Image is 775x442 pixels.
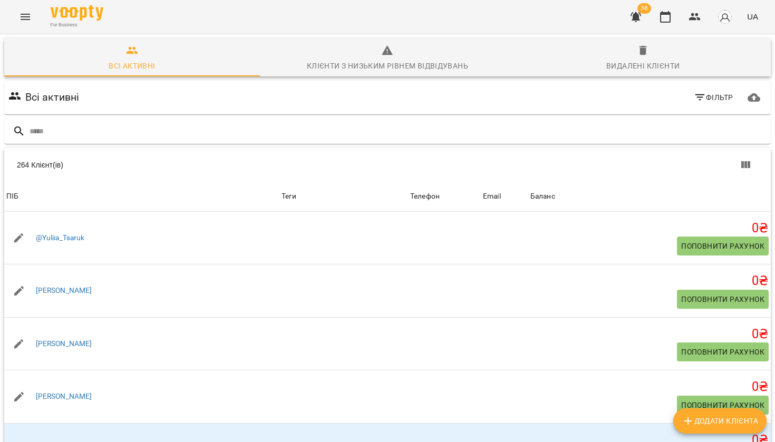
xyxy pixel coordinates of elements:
span: Поповнити рахунок [681,293,764,306]
button: Поповнити рахунок [677,396,769,415]
button: Поповнити рахунок [677,237,769,256]
div: 264 Клієнт(ів) [17,160,398,170]
button: Додати клієнта [673,408,767,434]
span: For Business [51,22,103,28]
span: UA [747,11,758,22]
img: Voopty Logo [51,5,103,21]
a: [PERSON_NAME] [36,286,92,296]
div: Sort [410,190,440,203]
button: UA [743,7,762,26]
div: Email [483,190,501,203]
span: Email [483,190,526,203]
img: avatar_s.png [718,9,732,24]
div: Sort [530,190,555,203]
h5: 0 ₴ [530,273,769,289]
button: Показати колонки [733,152,758,178]
span: Поповнити рахунок [681,399,764,411]
button: Фільтр [690,88,738,107]
h5: 0 ₴ [530,220,769,237]
button: Поповнити рахунок [677,290,769,309]
span: Додати клієнта [682,415,758,427]
span: ПІБ [6,190,277,203]
div: Телефон [410,190,440,203]
h5: 0 ₴ [530,326,769,342]
div: Теги [282,190,406,203]
a: @Yuliia_Tsaruk [36,233,85,243]
div: Клієнти з низьким рівнем відвідувань [307,60,468,72]
h5: 0 ₴ [530,379,769,395]
span: 38 [637,3,651,14]
div: Баланс [530,190,555,203]
span: Фільтр [694,91,733,104]
div: Всі активні [109,60,155,72]
div: Table Toolbar [4,148,771,182]
span: Телефон [410,190,479,203]
button: Поповнити рахунок [677,342,769,361]
div: Sort [483,190,501,203]
a: [PERSON_NAME] [36,391,92,402]
div: ПІБ [6,190,18,203]
span: Поповнити рахунок [681,346,764,358]
span: Баланс [530,190,769,203]
h6: Всі активні [25,89,80,105]
a: [PERSON_NAME] [36,339,92,349]
button: Menu [13,4,38,30]
div: Sort [6,190,18,203]
span: Поповнити рахунок [681,240,764,252]
div: Видалені клієнти [606,60,680,72]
